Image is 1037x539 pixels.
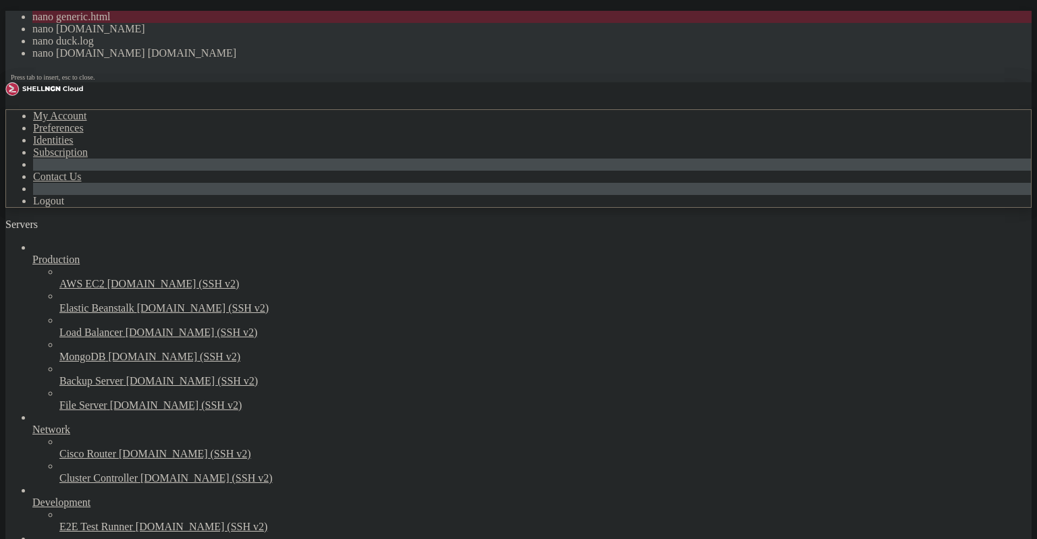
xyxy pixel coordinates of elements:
li: MongoDB [DOMAIN_NAME] (SSH v2) [59,339,1032,363]
x-row: (Reading database ... 88813 files and directories currently installed.) [5,130,1012,141]
x-row: wireguard wireguard-tools [5,28,1012,39]
img: Shellngn [5,82,83,96]
a: Load Balancer [DOMAIN_NAME] (SSH v2) [59,327,1032,339]
li: Network [32,412,1032,484]
span: AWS EC2 [59,278,105,289]
x-row: Fetched 92.2 kB in 0s (677 kB/s) [5,107,1012,118]
a: AWS EC2 [DOMAIN_NAME] (SSH v2) [59,278,1032,290]
span: ~ [97,411,103,422]
li: nano [DOMAIN_NAME] [32,23,1032,35]
div: (25, 38) [148,434,153,445]
x-row: No services need to be restarted. [5,332,1012,343]
a: Logout [33,195,64,206]
span: Network [32,424,70,435]
a: Production [32,254,1032,266]
span: [DOMAIN_NAME] (SSH v2) [136,521,268,532]
span: lenneth@valkyrie [5,422,92,433]
x-row: Need to get 92.2 kB of archives. [5,51,1012,62]
a: MongoDB [DOMAIN_NAME] (SSH v2) [59,351,1032,363]
span: Load Balancer [59,327,123,338]
span: lenneth@valkyrie [5,411,92,422]
x-row: [DOMAIN_NAME] is a disabled or a static unit, not starting it. [5,208,1012,220]
a: Subscription [33,146,88,158]
span: Cluster Controller [59,472,138,484]
a: Cisco Router [DOMAIN_NAME] (SSH v2) [59,448,1032,460]
li: Cluster Controller [DOMAIN_NAME] (SSH v2) [59,460,1032,484]
a: Backup Server [DOMAIN_NAME] (SSH v2) [59,375,1032,387]
x-row: Unpacking wireguard-tools (1.0.20210914-1ubuntu4) ... [5,152,1012,163]
x-row: wireguard-tools [5,5,1012,17]
x-row: Scanning processes... [5,242,1012,254]
x-row: Processing triggers for man-db (2.12.0-4build2) ... [5,231,1012,242]
span: Cisco Router [59,448,116,459]
li: AWS EC2 [DOMAIN_NAME] (SSH v2) [59,266,1032,290]
span: [DOMAIN_NAME] (SSH v2) [107,278,240,289]
x-row: Preparing to unpack .../wireguard_1.0.20210914-1ubuntu4_all.deb ... [5,175,1012,186]
li: File Server [DOMAIN_NAME] (SSH v2) [59,387,1032,412]
a: Preferences [33,122,84,134]
a: File Server [DOMAIN_NAME] (SSH v2) [59,399,1032,412]
span: Elastic Beanstalk [59,302,134,314]
x-row: Setting up wireguard (1.0.20210914-1ubuntu4) ... [5,219,1012,231]
x-row: Scanning processor microcode... [5,253,1012,264]
x-row: Setting up wireguard-tools (1.0.20210914-1ubuntu4) ... [5,197,1012,208]
li: nano [DOMAIN_NAME] [DOMAIN_NAME] [32,47,1032,59]
a: Network [32,424,1032,436]
x-row: : $ nano [5,434,1012,445]
li: nano duck.log [32,35,1032,47]
span: [DOMAIN_NAME] (SSH v2) [119,448,251,459]
a: Cluster Controller [DOMAIN_NAME] (SSH v2) [59,472,1032,484]
span: File Server [59,399,107,411]
li: Load Balancer [DOMAIN_NAME] (SSH v2) [59,314,1032,339]
span: ~ [97,434,103,445]
span: [DOMAIN_NAME] (SSH v2) [140,472,273,484]
span: [DOMAIN_NAME] (SSH v2) [110,399,242,411]
li: E2E Test Runner [DOMAIN_NAME] (SSH v2) [59,509,1032,533]
li: Development [32,484,1032,533]
x-row: Selecting previously unselected package wireguard-tools. [5,118,1012,130]
span: Backup Server [59,375,124,387]
x-row: The processor microcode seems to be up-to-date. [5,310,1012,321]
li: Cisco Router [DOMAIN_NAME] (SSH v2) [59,436,1032,460]
span: E2E Test Runner [59,521,133,532]
li: Production [32,242,1032,412]
x-row: Get:2 [URL][DOMAIN_NAME] noble/universe amd64 wireguard all 1.0.20210914-1ubuntu4 [3,086 B] [5,96,1012,107]
span: Production [32,254,80,265]
span: [DOMAIN_NAME] (SSH v2) [137,302,269,314]
x-row: Running kernel seems to be up-to-date. [5,287,1012,299]
x-row: Do you want to continue? [Y/n] y [5,73,1012,84]
li: nano generic.html [32,11,1032,23]
span: Servers [5,219,38,230]
x-row: After this operation, 345 kB of additional disk space will be used. [5,62,1012,74]
a: Contact Us [33,171,82,182]
span: [DOMAIN_NAME] (SSH v2) [126,327,258,338]
x-row: The following NEW packages will be installed: [5,17,1012,28]
a: Elastic Beanstalk [DOMAIN_NAME] (SSH v2) [59,302,1032,314]
a: E2E Test Runner [DOMAIN_NAME] (SSH v2) [59,521,1032,533]
span: Development [32,497,90,508]
x-row: Preparing to unpack .../wireguard-tools_1.0.20210914-1ubuntu4_amd64.deb ... [5,140,1012,152]
span: MongoDB [59,351,105,362]
li: Backup Server [DOMAIN_NAME] (SSH v2) [59,363,1032,387]
span: [DOMAIN_NAME] (SSH v2) [126,375,259,387]
x-row: No VM guests are running outdated hypervisor (qemu) binaries on this host. [5,400,1012,412]
x-row: Get:1 [URL][DOMAIN_NAME] noble/main amd64 wireguard-tools amd64 1.0.20210914-1ubuntu4 [89.1 kB] [5,84,1012,96]
x-row: : $ [5,422,1012,434]
span: Press tab to insert, esc to close. [11,74,95,81]
span: [DOMAIN_NAME] (SSH v2) [108,351,240,362]
a: Identities [33,134,74,146]
a: Development [32,497,1032,509]
x-row: No containers need to be restarted. [5,355,1012,366]
span: ~ [97,422,103,433]
x-row: Selecting previously unselected package wireguard. [5,163,1012,175]
x-row: No user sessions are running outdated binaries. [5,377,1012,389]
x-row: Unpacking wireguard (1.0.20210914-1ubuntu4) ... [5,186,1012,197]
x-row: Scanning linux images... [5,264,1012,276]
span: lenneth@valkyrie [5,434,92,445]
li: Elastic Beanstalk [DOMAIN_NAME] (SSH v2) [59,290,1032,314]
x-row: 0 upgraded, 2 newly installed, 0 to remove and 0 not upgraded. [5,39,1012,51]
a: Servers [5,219,92,230]
x-row: : $ [5,411,1012,422]
a: My Account [33,110,87,121]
